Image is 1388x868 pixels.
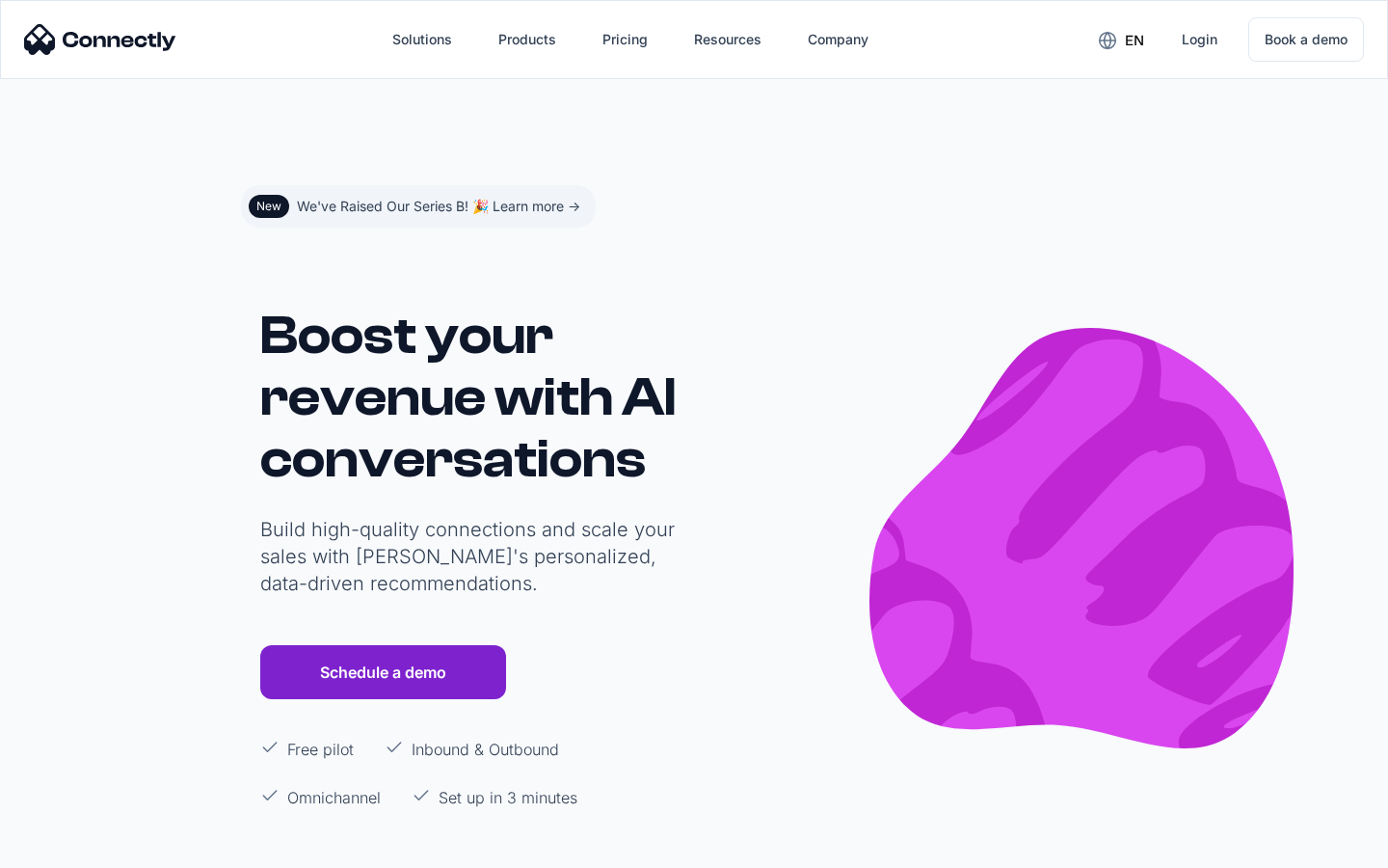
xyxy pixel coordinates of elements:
[808,26,868,53] div: Company
[602,26,648,53] div: Pricing
[260,645,506,699] a: Schedule a demo
[1166,16,1233,63] a: Login
[287,738,354,761] p: Free pilot
[24,24,176,55] img: Connectly Logo
[260,516,684,597] p: Build high-quality connections and scale your sales with [PERSON_NAME]'s personalized, data-drive...
[694,26,761,53] div: Resources
[1125,27,1144,54] div: en
[439,786,577,809] p: Set up in 3 minutes
[1248,17,1364,62] a: Book a demo
[297,193,580,220] div: We've Raised Our Series B! 🎉 Learn more ->
[256,199,281,214] div: New
[1182,26,1217,53] div: Login
[587,16,663,63] a: Pricing
[392,26,452,53] div: Solutions
[498,26,556,53] div: Products
[19,832,116,861] aside: Language selected: English
[260,305,684,490] h1: Boost your revenue with AI conversations
[412,738,559,761] p: Inbound & Outbound
[287,786,381,809] p: Omnichannel
[39,834,116,861] ul: Language list
[241,185,596,228] a: NewWe've Raised Our Series B! 🎉 Learn more ->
